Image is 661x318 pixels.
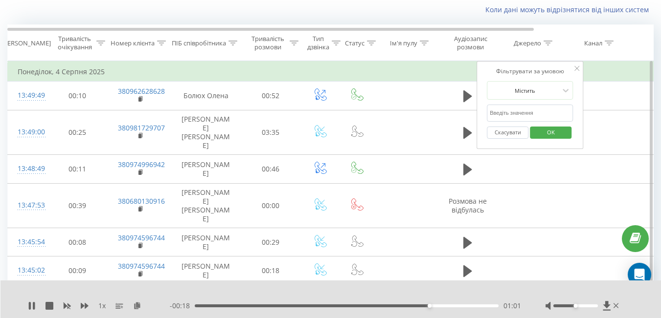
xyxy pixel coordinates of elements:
[307,35,329,51] div: Тип дзвінка
[47,110,108,155] td: 00:25
[172,39,226,47] div: ПІБ співробітника
[98,301,106,311] span: 1 x
[240,183,301,228] td: 00:00
[537,125,565,140] span: OK
[118,86,165,96] a: 380962628628
[118,233,165,242] a: 380974596744
[485,5,654,14] a: Коли дані можуть відрізнятися вiд інших систем
[240,110,301,155] td: 03:35
[118,160,165,169] a: 380974996942
[47,82,108,110] td: 00:10
[118,261,165,271] a: 380974596744
[172,110,240,155] td: [PERSON_NAME] [PERSON_NAME]
[172,256,240,285] td: [PERSON_NAME]
[47,183,108,228] td: 00:39
[487,127,528,139] button: Скасувати
[18,233,37,252] div: 13:45:54
[111,39,155,47] div: Номер клієнта
[628,263,651,286] div: Open Intercom Messenger
[530,127,571,139] button: OK
[428,304,432,308] div: Accessibility label
[55,35,94,51] div: Тривалість очікування
[118,123,165,132] a: 380981729707
[240,82,301,110] td: 00:52
[487,105,573,122] input: Введіть значення
[1,39,51,47] div: [PERSON_NAME]
[240,155,301,183] td: 00:46
[18,159,37,178] div: 13:48:49
[449,196,487,214] span: Розмова не відбулась
[170,301,195,311] span: - 00:18
[503,301,521,311] span: 01:01
[447,35,494,51] div: Аудіозапис розмови
[345,39,365,47] div: Статус
[390,39,417,47] div: Ім'я пулу
[573,304,577,308] div: Accessibility label
[249,35,287,51] div: Тривалість розмови
[172,183,240,228] td: [PERSON_NAME] [PERSON_NAME]
[47,256,108,285] td: 00:09
[240,228,301,256] td: 00:29
[18,196,37,215] div: 13:47:53
[18,261,37,280] div: 13:45:02
[487,66,573,76] div: Фільтрувати за умовою
[584,39,602,47] div: Канал
[240,256,301,285] td: 00:18
[172,228,240,256] td: [PERSON_NAME]
[47,228,108,256] td: 00:08
[118,196,165,206] a: 380680130916
[514,39,541,47] div: Джерело
[18,86,37,105] div: 13:49:49
[172,155,240,183] td: [PERSON_NAME]
[18,123,37,142] div: 13:49:00
[47,155,108,183] td: 00:11
[172,82,240,110] td: Болюх Олена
